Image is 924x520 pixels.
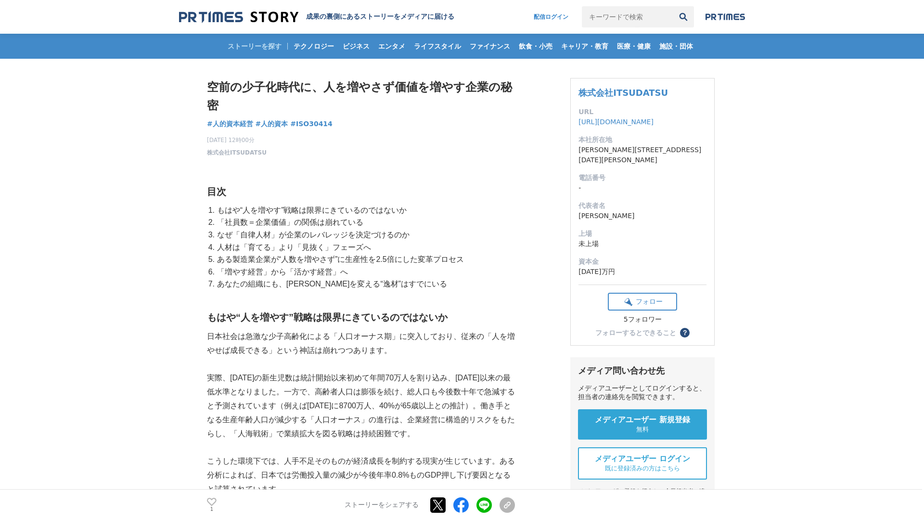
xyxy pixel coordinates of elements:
[578,135,706,145] dt: 本社所在地
[215,204,515,217] li: もはや“人を増やす”戦略は限界にきているのではないか
[608,293,677,311] button: フォロー
[345,501,419,509] p: ストーリーをシェアする
[524,6,578,27] a: 配信ログイン
[613,42,654,51] span: 医療・健康
[636,425,649,434] span: 無料
[290,119,333,128] span: #ISO30414
[207,119,253,128] span: #人的資本経営
[339,34,373,59] a: ビジネス
[207,330,515,358] p: 日本社会は急激な少子高齢化による「人口オーナス期」に突入しており、従来の「人を増やせば成長できる」という神話は崩れつつあります。
[290,42,338,51] span: テクノロジー
[374,34,409,59] a: エンタメ
[207,371,515,441] p: 実際、[DATE]の新生児数は統計開始以来初めて年間70万人を割り込み、[DATE]以来の最低水準となりました。一方で、高齢者人口は膨張を続け、総人口も今後数十年で急減すると予測されています（例...
[215,229,515,241] li: なぜ「自律人材」が企業のレバレッジを決定づけるのか
[706,13,745,21] img: prtimes
[179,11,298,24] img: 成果の裏側にあるストーリーをメディアに届ける
[608,315,677,324] div: 5フォロワー
[207,455,515,496] p: こうした環境下では、人手不足そのものが経済成長を制約する現実が生じています。ある分析によれば、日本では労働投入量の減少が今後年率0.8%ものGDP押し下げ要因となると試算されています。
[306,13,454,21] h2: 成果の裏側にあるストーリーをメディアに届ける
[215,241,515,254] li: 人材は「育てる」より「見抜く」フェーズへ
[339,42,373,51] span: ビジネス
[515,42,556,51] span: 飲食・小売
[578,384,707,402] div: メディアユーザーとしてログインすると、担当者の連絡先を閲覧できます。
[256,119,288,128] span: #人的資本
[207,507,217,512] p: 1
[578,173,706,183] dt: 電話番号
[595,454,690,464] span: メディアユーザー ログイン
[578,183,706,193] dd: -
[207,186,226,197] strong: 目次
[256,119,288,129] a: #人的資本
[673,6,694,27] button: 検索
[680,328,690,338] button: ？
[582,6,673,27] input: キーワードで検索
[578,239,706,249] dd: 未上場
[578,211,706,221] dd: [PERSON_NAME]
[515,34,556,59] a: 飲食・小売
[595,415,690,425] span: メディアユーザー 新規登録
[578,88,668,98] a: 株式会社ITSUDATSU
[207,312,448,323] strong: もはや“人を増やす”戦略は限界にきているのではないか
[207,78,515,115] h1: 空前の少子化時代に、人を増やさず価値を増やす企業の秘密
[466,34,514,59] a: ファイナンス
[595,329,676,336] div: フォローするとできること
[290,119,333,129] a: #ISO30414
[578,145,706,165] dd: [PERSON_NAME][STREET_ADDRESS][DATE][PERSON_NAME]
[681,329,688,336] span: ？
[215,266,515,278] li: 「増やす経営」から「活かす経営」へ
[410,34,465,59] a: ライフスタイル
[215,278,515,290] li: あなたの組織にも、[PERSON_NAME]を変える“逸材”はすでにいる
[557,34,612,59] a: キャリア・教育
[290,34,338,59] a: テクノロジー
[578,118,654,126] a: [URL][DOMAIN_NAME]
[207,119,253,129] a: #人的資本経営
[578,229,706,239] dt: 上場
[578,257,706,267] dt: 資本金
[215,216,515,229] li: 「社員数＝企業価値」の関係は崩れている
[466,42,514,51] span: ファイナンス
[578,409,707,440] a: メディアユーザー 新規登録 無料
[557,42,612,51] span: キャリア・教育
[578,107,706,117] dt: URL
[578,447,707,480] a: メディアユーザー ログイン 既に登録済みの方はこちら
[613,34,654,59] a: 医療・健康
[605,464,680,473] span: 既に登録済みの方はこちら
[410,42,465,51] span: ライフスタイル
[207,136,267,144] span: [DATE] 12時00分
[374,42,409,51] span: エンタメ
[578,267,706,277] dd: [DATE]万円
[578,201,706,211] dt: 代表者名
[578,365,707,377] div: メディア問い合わせ先
[655,34,697,59] a: 施設・団体
[215,253,515,266] li: ある製造業企業が“人数を増やさず”に生産性を2.5倍にした変革プロセス
[655,42,697,51] span: 施設・団体
[179,11,454,24] a: 成果の裏側にあるストーリーをメディアに届ける 成果の裏側にあるストーリーをメディアに届ける
[207,148,267,157] a: 株式会社ITSUDATSU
